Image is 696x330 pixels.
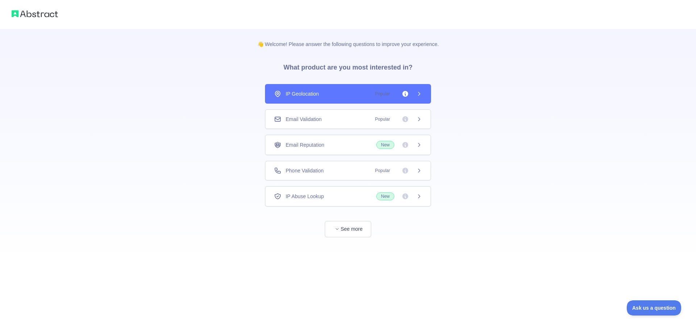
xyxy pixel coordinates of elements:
img: Abstract logo [12,9,58,19]
span: Popular [371,116,394,123]
iframe: Toggle Customer Support [627,300,681,316]
span: Email Validation [286,116,322,123]
p: 👋 Welcome! Please answer the following questions to improve your experience. [246,29,451,48]
span: Email Reputation [286,141,324,149]
span: IP Geolocation [286,90,319,97]
span: Popular [371,167,394,174]
span: New [376,141,394,149]
span: IP Abuse Lookup [286,193,324,200]
span: Phone Validation [286,167,324,174]
button: See more [325,221,371,237]
h3: What product are you most interested in? [272,48,424,84]
span: New [376,192,394,200]
span: Popular [371,90,394,97]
